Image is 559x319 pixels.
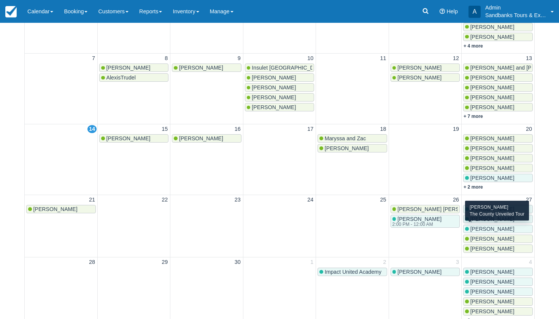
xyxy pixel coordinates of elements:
[524,54,534,63] a: 13
[106,135,151,141] span: [PERSON_NAME]
[463,83,533,92] a: [PERSON_NAME]
[463,235,533,243] a: [PERSON_NAME]
[485,4,546,11] p: Admin
[252,65,325,71] span: Insulet [GEOGRAPHIC_DATA]
[470,279,515,285] span: [PERSON_NAME]
[245,63,314,72] a: Insulet [GEOGRAPHIC_DATA]
[233,258,242,267] a: 30
[527,258,534,267] a: 4
[160,196,169,204] a: 22
[470,289,515,295] span: [PERSON_NAME]
[397,216,441,222] span: [PERSON_NAME]
[463,287,533,296] a: [PERSON_NAME]
[87,196,97,204] a: 21
[306,196,315,204] a: 24
[451,125,461,133] a: 19
[470,269,515,275] span: [PERSON_NAME]
[440,9,445,14] i: Help
[463,297,533,306] a: [PERSON_NAME]
[470,226,515,232] span: [PERSON_NAME]
[463,73,533,82] a: [PERSON_NAME]
[318,268,387,276] a: Impact United Academy
[463,23,533,31] a: [PERSON_NAME]
[318,144,387,152] a: [PERSON_NAME]
[470,24,515,30] span: [PERSON_NAME]
[485,11,546,19] p: Sandbanks Tours & Experiences
[463,307,533,316] a: [PERSON_NAME]
[397,65,441,71] span: [PERSON_NAME]
[87,258,97,267] a: 28
[252,84,296,90] span: [PERSON_NAME]
[91,54,97,63] a: 7
[160,125,169,133] a: 15
[99,63,168,72] a: [PERSON_NAME]
[463,144,533,152] a: [PERSON_NAME]
[524,125,534,133] a: 20
[463,244,533,253] a: [PERSON_NAME]
[470,246,515,252] span: [PERSON_NAME]
[470,236,515,242] span: [PERSON_NAME]
[252,75,296,81] span: [PERSON_NAME]
[446,8,458,14] span: Help
[245,83,314,92] a: [PERSON_NAME]
[5,6,17,17] img: checkfront-main-nav-mini-logo.png
[391,268,460,276] a: [PERSON_NAME]
[463,215,533,223] a: [PERSON_NAME]
[454,258,461,267] a: 3
[379,125,388,133] a: 18
[99,73,168,82] a: AlexisTrudel
[463,103,533,111] a: [PERSON_NAME]
[463,174,533,182] a: [PERSON_NAME]
[245,93,314,102] a: [PERSON_NAME]
[233,196,242,204] a: 23
[468,6,481,18] div: A
[382,258,388,267] a: 2
[87,125,97,133] a: 14
[397,269,441,275] span: [PERSON_NAME]
[463,63,533,72] a: [PERSON_NAME] and [PERSON_NAME]
[470,34,515,40] span: [PERSON_NAME]
[470,75,515,81] span: [PERSON_NAME]
[464,114,483,119] a: + 7 more
[463,33,533,41] a: [PERSON_NAME]
[391,63,460,72] a: [PERSON_NAME]
[106,75,136,81] span: AlexisTrudel
[470,94,515,100] span: [PERSON_NAME]
[391,73,460,82] a: [PERSON_NAME]
[245,103,314,111] a: [PERSON_NAME]
[160,258,169,267] a: 29
[252,104,296,110] span: [PERSON_NAME]
[325,135,366,141] span: Maryssa and Zac
[470,145,515,151] span: [PERSON_NAME]
[252,94,296,100] span: [PERSON_NAME]
[325,269,381,275] span: Impact United Academy
[163,54,169,63] a: 8
[397,206,487,212] span: [PERSON_NAME] [PERSON_NAME]
[470,211,524,217] div: The County Unveiled Tour
[463,164,533,172] a: [PERSON_NAME]
[99,134,168,143] a: [PERSON_NAME]
[470,104,515,110] span: [PERSON_NAME]
[245,73,314,82] a: [PERSON_NAME]
[524,196,534,204] a: 27
[306,125,315,133] a: 17
[463,205,533,213] a: [PERSON_NAME]
[391,215,460,228] a: [PERSON_NAME]2:00 PM - 12:00 AM
[470,308,515,314] span: [PERSON_NAME]
[470,155,515,161] span: [PERSON_NAME]
[325,145,369,151] span: [PERSON_NAME]
[179,135,223,141] span: [PERSON_NAME]
[379,54,388,63] a: 11
[463,93,533,102] a: [PERSON_NAME]
[179,65,223,71] span: [PERSON_NAME]
[391,205,460,213] a: [PERSON_NAME] [PERSON_NAME]
[470,175,515,181] span: [PERSON_NAME]
[470,165,515,171] span: [PERSON_NAME]
[397,75,441,81] span: [PERSON_NAME]
[309,258,315,267] a: 1
[392,222,440,227] div: 2:00 PM - 12:00 AM
[233,125,242,133] a: 16
[463,225,533,233] a: [PERSON_NAME]
[236,54,242,63] a: 9
[470,204,524,211] div: [PERSON_NAME]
